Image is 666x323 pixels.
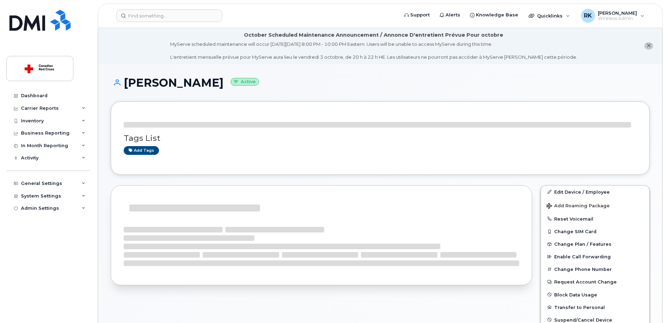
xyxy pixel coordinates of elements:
h3: Tags List [124,134,637,143]
a: Add tags [124,146,159,155]
span: Suspend/Cancel Device [554,317,612,322]
button: Request Account Change [541,275,649,288]
a: Edit Device / Employee [541,186,649,198]
button: Add Roaming Package [541,198,649,213]
button: Change Plan / Features [541,238,649,250]
button: Change Phone Number [541,263,649,275]
small: Active [231,78,259,86]
button: Change SIM Card [541,225,649,238]
button: Enable Call Forwarding [541,250,649,263]
h1: [PERSON_NAME] [111,77,650,89]
span: Enable Call Forwarding [554,254,611,259]
button: Reset Voicemail [541,213,649,225]
button: Transfer to Personal [541,301,649,314]
button: close notification [644,42,653,50]
span: Add Roaming Package [546,203,610,210]
div: MyServe scheduled maintenance will occur [DATE][DATE] 8:00 PM - 10:00 PM Eastern. Users will be u... [170,41,577,60]
span: Change Plan / Features [554,242,611,247]
button: Block Data Usage [541,288,649,301]
div: October Scheduled Maintenance Announcement / Annonce D'entretient Prévue Pour octobre [244,31,503,39]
